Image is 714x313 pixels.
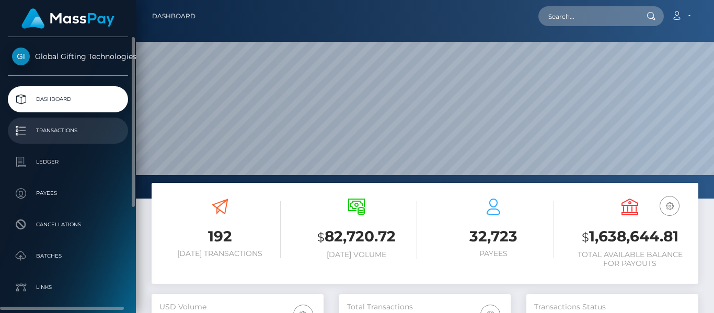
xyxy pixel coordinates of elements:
[8,212,128,238] a: Cancellations
[159,302,316,312] h5: USD Volume
[347,302,503,312] h5: Total Transactions
[12,217,124,233] p: Cancellations
[8,243,128,269] a: Batches
[12,91,124,107] p: Dashboard
[570,226,691,248] h3: 1,638,644.81
[12,186,124,201] p: Payees
[21,8,114,29] img: MassPay Logo
[152,5,195,27] a: Dashboard
[8,118,128,144] a: Transactions
[12,154,124,170] p: Ledger
[296,226,418,248] h3: 82,720.72
[570,250,691,268] h6: Total Available Balance for Payouts
[433,226,554,247] h3: 32,723
[8,274,128,300] a: Links
[12,280,124,295] p: Links
[159,226,281,247] h3: 192
[433,249,554,258] h6: Payees
[159,249,281,258] h6: [DATE] Transactions
[8,52,128,61] span: Global Gifting Technologies Inc
[8,149,128,175] a: Ledger
[538,6,637,26] input: Search...
[8,180,128,206] a: Payees
[582,230,589,245] small: $
[12,123,124,138] p: Transactions
[8,86,128,112] a: Dashboard
[296,250,418,259] h6: [DATE] Volume
[534,302,690,312] h5: Transactions Status
[317,230,325,245] small: $
[12,48,30,65] img: Global Gifting Technologies Inc
[12,248,124,264] p: Batches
